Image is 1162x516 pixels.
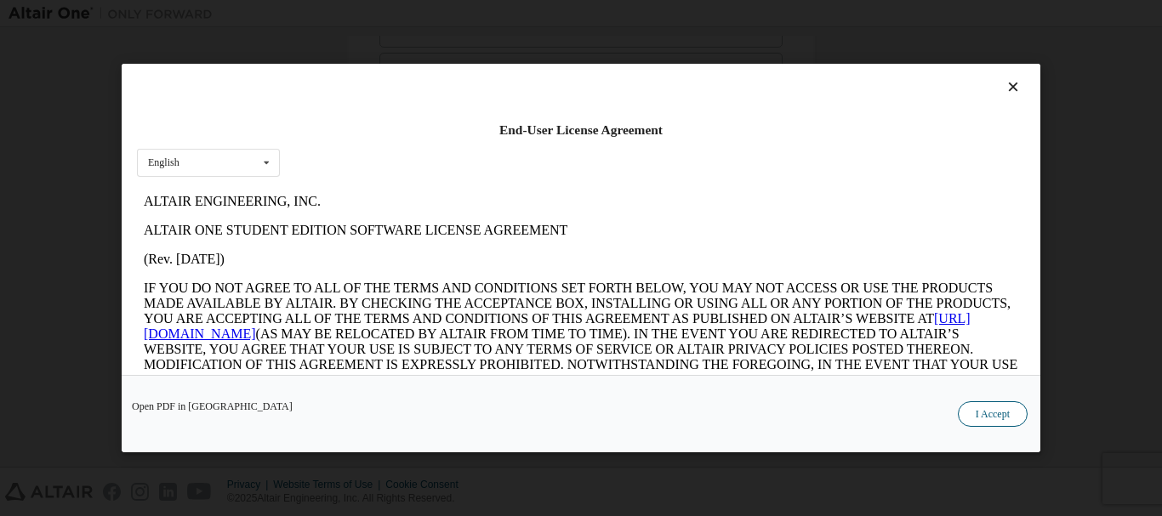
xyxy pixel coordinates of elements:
p: ALTAIR ONE STUDENT EDITION SOFTWARE LICENSE AGREEMENT [7,36,881,51]
p: IF YOU DO NOT AGREE TO ALL OF THE TERMS AND CONDITIONS SET FORTH BELOW, YOU MAY NOT ACCESS OR USE... [7,94,881,216]
p: This Altair One Student Edition Software License Agreement (“Agreement”) is between Altair Engine... [7,230,881,291]
div: English [148,158,179,168]
p: ALTAIR ENGINEERING, INC. [7,7,881,22]
button: I Accept [958,401,1028,427]
div: End-User License Agreement [137,122,1025,139]
a: Open PDF in [GEOGRAPHIC_DATA] [132,401,293,411]
p: (Rev. [DATE]) [7,65,881,80]
a: [URL][DOMAIN_NAME] [7,124,834,154]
